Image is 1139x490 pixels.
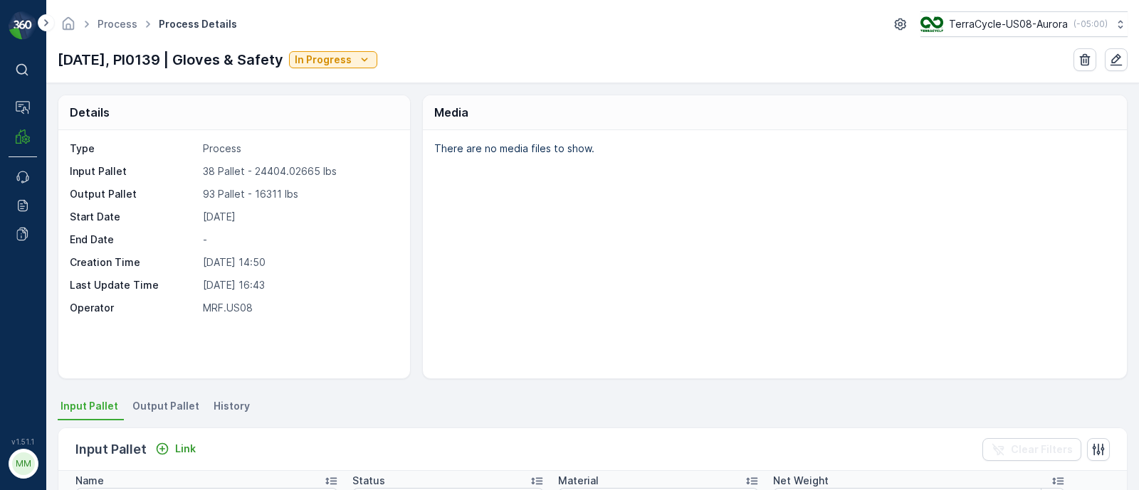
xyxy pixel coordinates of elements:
[982,438,1081,461] button: Clear Filters
[203,164,394,179] p: 38 Pallet - 24404.02665 lbs
[295,53,352,67] p: In Progress
[70,142,197,156] p: Type
[75,440,147,459] p: Input Pallet
[203,187,394,201] p: 93 Pallet - 16311 lbs
[434,104,468,121] p: Media
[9,11,37,40] img: logo
[70,301,197,315] p: Operator
[70,233,197,247] p: End Date
[98,18,137,30] a: Process
[949,17,1068,31] p: TerraCycle-US08-Aurora
[70,278,197,292] p: Last Update Time
[175,442,196,456] p: Link
[203,301,394,315] p: MRF.US08
[558,474,599,488] p: Material
[920,16,943,32] img: image_ci7OI47.png
[214,399,250,413] span: History
[75,474,104,488] p: Name
[352,474,385,488] p: Status
[1074,18,1108,30] p: ( -05:00 )
[203,233,394,247] p: -
[61,399,118,413] span: Input Pallet
[9,437,37,446] span: v 1.51.1
[70,164,197,179] p: Input Pallet
[12,452,35,475] div: MM
[773,474,829,488] p: Net Weight
[203,255,394,270] p: [DATE] 14:50
[132,399,199,413] span: Output Pallet
[70,255,197,270] p: Creation Time
[156,17,240,31] span: Process Details
[203,142,394,156] p: Process
[203,210,394,224] p: [DATE]
[61,21,76,33] a: Homepage
[203,278,394,292] p: [DATE] 16:43
[289,51,377,68] button: In Progress
[920,11,1128,37] button: TerraCycle-US08-Aurora(-05:00)
[58,49,283,70] p: [DATE], PI0139 | Gloves & Safety
[70,210,197,224] p: Start Date
[9,449,37,479] button: MM
[1011,442,1073,457] p: Clear Filters
[70,104,110,121] p: Details
[149,440,201,457] button: Link
[434,142,1112,156] p: There are no media files to show.
[70,187,197,201] p: Output Pallet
